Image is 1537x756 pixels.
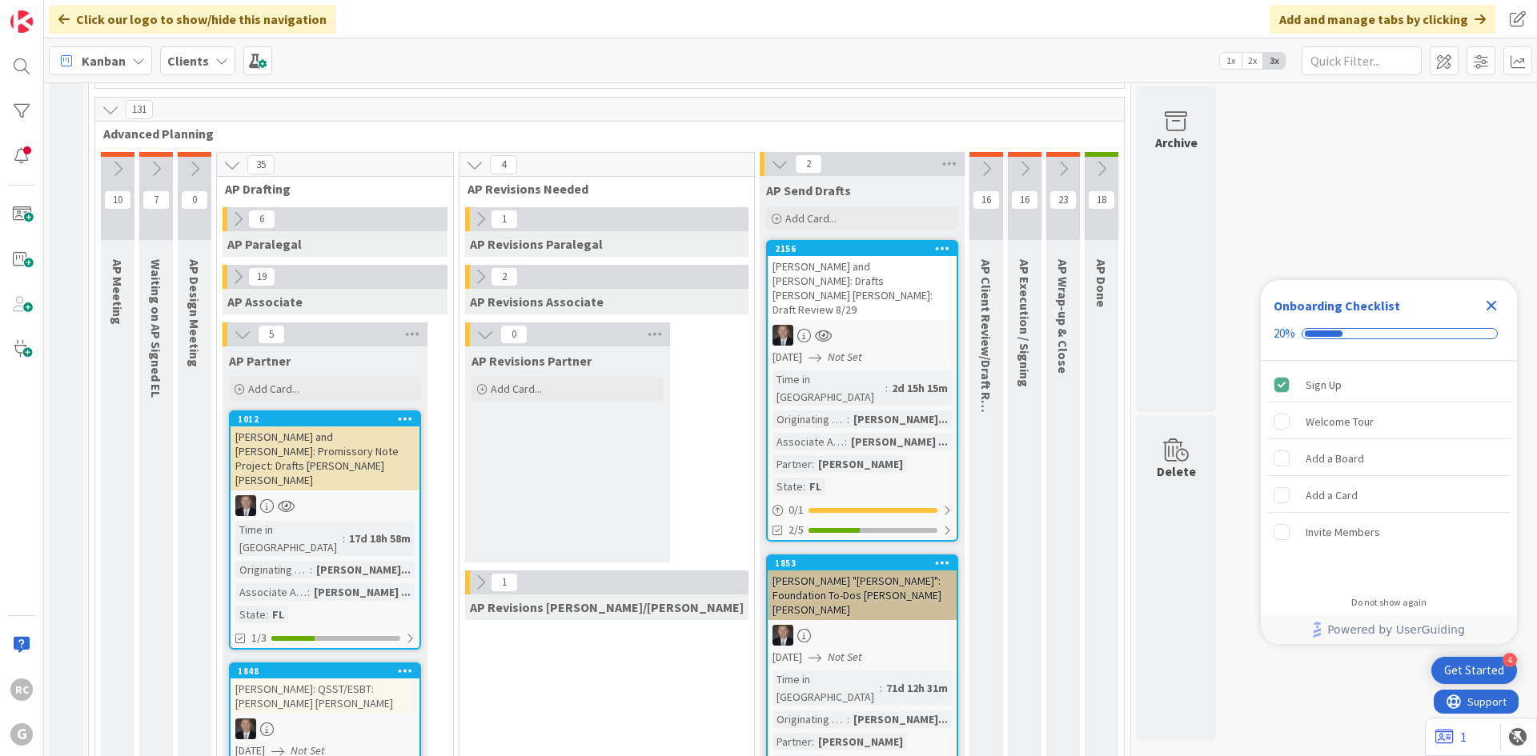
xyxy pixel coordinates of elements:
span: 10 [104,190,131,210]
span: 0 [181,190,208,210]
span: 16 [1011,190,1038,210]
div: Partner [773,455,812,473]
a: 2156[PERSON_NAME] and [PERSON_NAME]: Drafts [PERSON_NAME] [PERSON_NAME]: Draft Review 8/29BG[DATE... [766,240,958,542]
div: 1848[PERSON_NAME]: QSST/ESBT: [PERSON_NAME] [PERSON_NAME] [231,664,419,714]
div: Time in [GEOGRAPHIC_DATA] [773,670,880,706]
div: Associate Assigned [773,433,845,450]
span: AP Revisions Brad/Jonas [470,599,744,615]
span: AP Revisions Associate [470,294,604,310]
span: 2/5 [789,522,804,538]
span: Support [34,2,73,22]
span: : [307,583,310,601]
div: BG [768,625,957,646]
span: AP Meeting [110,259,126,325]
span: AP Client Review/Draft Review Meeting [978,259,994,484]
span: Powered by UserGuiding [1327,620,1465,639]
span: 1 [491,210,518,229]
div: 2d 15h 15m [888,379,952,397]
div: [PERSON_NAME]... [312,561,415,578]
div: RC [10,678,33,701]
div: Welcome Tour [1306,412,1374,431]
div: 2156[PERSON_NAME] and [PERSON_NAME]: Drafts [PERSON_NAME] [PERSON_NAME]: Draft Review 8/29 [768,242,957,320]
span: AP Revisions Needed [468,181,734,197]
div: 1012[PERSON_NAME] and [PERSON_NAME]: Promissory Note Project: Drafts [PERSON_NAME] [PERSON_NAME] [231,412,419,490]
div: Add a Card [1306,486,1358,505]
span: : [310,561,312,578]
span: 35 [247,155,275,174]
span: : [845,433,847,450]
div: Add a Board [1306,449,1364,468]
span: AP Done [1094,259,1110,307]
div: Get Started [1444,662,1504,678]
span: Advanced Planning [103,126,1104,142]
div: 4 [1503,653,1517,667]
span: Add Card... [785,211,837,226]
div: [PERSON_NAME] ... [310,583,415,601]
span: : [266,606,268,623]
div: 1012 [238,414,419,425]
div: Sign Up is complete. [1267,367,1511,402]
span: 5 [258,325,285,344]
div: 2156 [775,243,957,254]
div: [PERSON_NAME] ... [847,433,952,450]
span: 131 [126,100,153,119]
div: Partner [773,733,812,750]
div: [PERSON_NAME] and [PERSON_NAME]: Drafts [PERSON_NAME] [PERSON_NAME]: Draft Review 8/29 [768,256,957,320]
img: BG [773,625,793,646]
div: Time in [GEOGRAPHIC_DATA] [773,370,885,406]
span: : [847,710,849,728]
div: Sign Up [1306,375,1342,394]
div: Associate Assigned [235,583,307,601]
div: FL [268,606,288,623]
div: 71d 12h 31m [882,679,952,697]
div: Footer [1261,615,1517,644]
div: Checklist progress: 20% [1274,326,1504,341]
span: AP Partner [229,353,291,369]
div: 1853 [775,558,957,569]
i: Not Set [828,350,862,364]
a: Powered by UserGuiding [1269,615,1509,644]
div: BG [231,718,419,739]
div: State [773,478,803,495]
a: 1012[PERSON_NAME] and [PERSON_NAME]: Promissory Note Project: Drafts [PERSON_NAME] [PERSON_NAME]B... [229,410,421,650]
div: BG [231,495,419,516]
div: [PERSON_NAME]: QSST/ESBT: [PERSON_NAME] [PERSON_NAME] [231,678,419,714]
input: Quick Filter... [1302,46,1422,75]
span: AP Wrap-up & Close [1055,259,1071,374]
span: 19 [248,267,275,286]
div: G [10,723,33,746]
div: Checklist items [1261,361,1517,586]
span: Kanban [82,51,126,70]
span: AP Send Drafts [766,182,851,198]
div: State [235,606,266,623]
span: 23 [1049,190,1077,210]
span: 7 [142,190,170,210]
div: 2156 [768,242,957,256]
div: Delete [1157,462,1196,481]
div: Invite Members [1306,522,1380,542]
span: AP Paralegal [227,236,302,252]
div: [PERSON_NAME] [814,455,907,473]
img: BG [235,495,256,516]
b: Clients [167,53,209,69]
span: 6 [248,210,275,229]
div: Do not show again [1351,596,1427,609]
div: [PERSON_NAME]... [849,410,952,428]
img: Visit kanbanzone.com [10,10,33,33]
span: AP Execution / Signing [1017,259,1033,387]
img: BG [773,325,793,346]
span: AP Drafting [225,181,433,197]
div: 1848 [238,666,419,677]
div: 20% [1274,326,1295,341]
span: [DATE] [773,649,802,666]
div: Click our logo to show/hide this navigation [49,5,336,34]
span: Waiting on AP Signed EL [148,259,164,398]
span: 2x [1242,53,1263,69]
div: Add a Card is incomplete. [1267,478,1511,513]
span: 1/3 [251,630,267,646]
div: [PERSON_NAME]... [849,710,952,728]
span: : [812,455,814,473]
div: Originating Attorney [773,410,847,428]
span: : [885,379,888,397]
div: BG [768,325,957,346]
